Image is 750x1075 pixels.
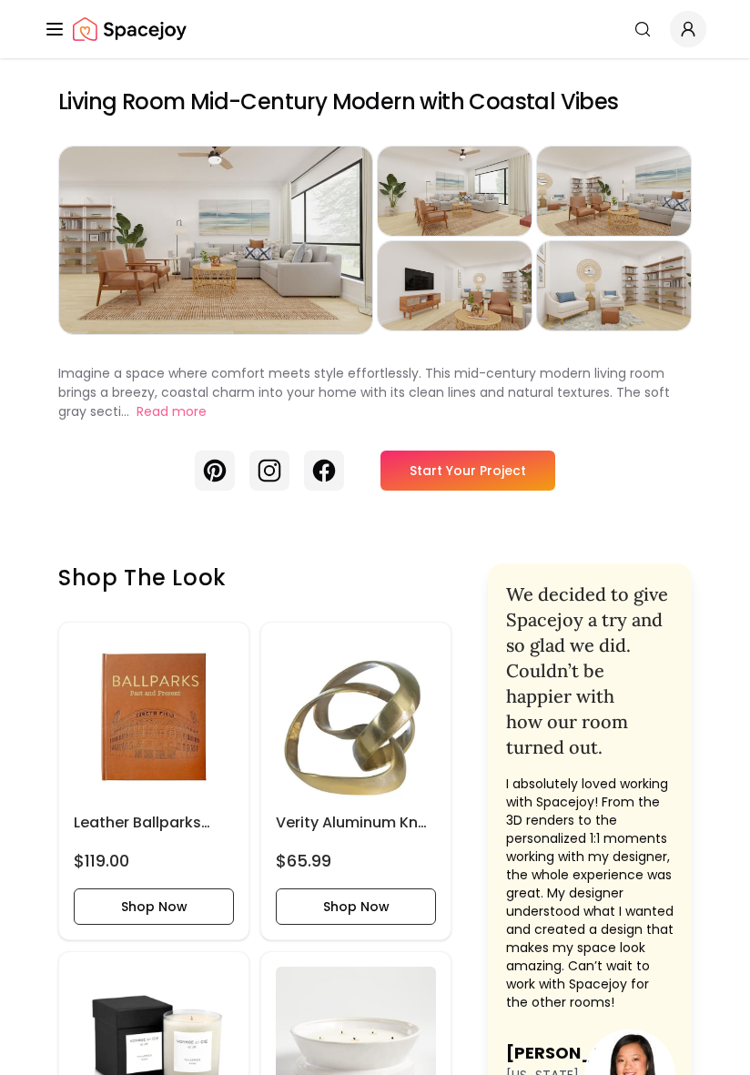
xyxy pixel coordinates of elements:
button: Shop Now [276,888,436,925]
h6: Leather Ballparks Coffee Table Book [74,812,234,834]
p: I absolutely loved working with Spacejoy! From the 3D renders to the personalized 1:1 moments wor... [506,775,674,1011]
div: Leather Ballparks Coffee Table Book [58,622,249,940]
h3: [PERSON_NAME] [506,1040,649,1066]
h2: Living Room Mid-Century Modern with Coastal Vibes [58,87,692,117]
img: Spacejoy Logo [73,11,187,47]
h6: Verity Aluminum Knot Sculpture [276,812,436,834]
p: Imagine a space where comfort meets style effortlessly. This mid-century modern living room bring... [58,364,670,421]
a: Leather Ballparks Coffee Table Book imageLeather Ballparks Coffee Table Book$119.00Shop Now [58,622,249,940]
div: Verity Aluminum Knot Sculpture [260,622,451,940]
a: Spacejoy [73,11,187,47]
a: Verity Aluminum Knot Sculpture imageVerity Aluminum Knot Sculpture$65.99Shop Now [260,622,451,940]
button: Shop Now [74,888,234,925]
h3: Shop the look [58,563,451,593]
a: Start Your Project [380,451,555,491]
h2: We decided to give Spacejoy a try and so glad we did. Couldn’t be happier with how our room turne... [506,582,674,760]
button: Read more [137,402,207,421]
h4: $65.99 [276,848,331,874]
img: Leather Ballparks Coffee Table Book image [74,637,234,797]
h4: $119.00 [74,848,129,874]
img: Verity Aluminum Knot Sculpture image [276,637,436,797]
